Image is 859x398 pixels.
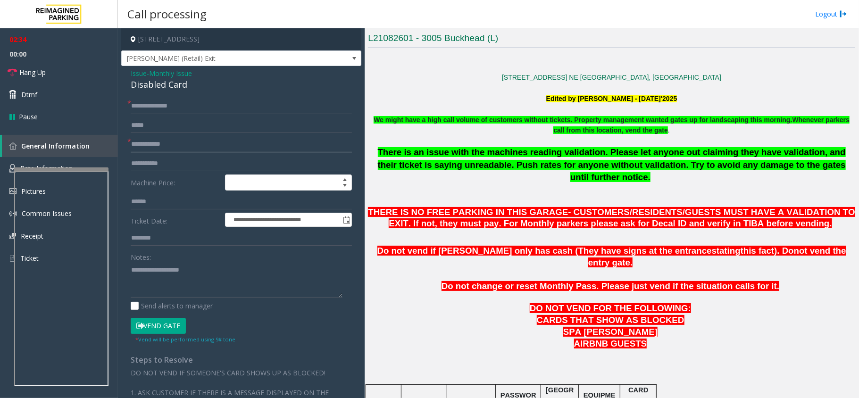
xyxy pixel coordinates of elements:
img: logout [840,9,847,19]
label: Notes: [131,249,151,262]
label: Ticket Date: [128,213,223,227]
label: Send alerts to manager [131,301,213,311]
span: Do not change or reset Monthly Pass. Please just vend if the situation calls for it. [442,281,779,291]
h4: [STREET_ADDRESS] [121,28,361,50]
img: 'icon' [9,188,17,194]
a: [STREET_ADDRESS] NE [GEOGRAPHIC_DATA], [GEOGRAPHIC_DATA] [502,74,721,81]
span: [PERSON_NAME] (Retail) Exit [122,51,313,66]
span: Issue [131,68,147,78]
span: Hang Up [19,67,46,77]
span: We might have a high call volume of customers without tickets. Property management wanted gates u... [374,116,792,124]
small: Vend will be performed using 9# tone [135,336,235,343]
span: Decrease value [338,182,351,190]
span: Toggle popup [341,213,351,226]
span: Rate Information [20,164,73,173]
span: Monthly Issue [149,68,192,78]
div: Disabled Card [131,78,352,91]
span: - [147,69,192,78]
span: Do not vend if [PERSON_NAME] only has cash (They have signs at the entrance [377,246,712,256]
span: Pause [19,112,38,122]
span: AIRBNB GUESTS [574,339,647,348]
span: this fact). Do [741,246,794,256]
span: General Information [21,141,90,150]
h3: Call processing [123,2,211,25]
span: SPA [PERSON_NAME] [563,327,658,337]
img: 'icon' [9,233,16,239]
span: stating [712,246,741,256]
span: DO NOT VEND IF SOMEONE'S CARD SHOWS UP AS BLOCKED! [131,368,325,377]
img: 'icon' [9,254,16,263]
span: not vend the entry gate. [588,246,846,267]
button: Vend Gate [131,318,186,334]
span: DO NOT VEND FOR THE FOLLOWING: [530,303,691,313]
span: There is an issue with the machines reading validation. Please let anyone out claiming they have ... [378,147,846,182]
img: 'icon' [9,164,16,173]
h4: Steps to Resolve [131,356,352,365]
img: 'icon' [9,210,17,217]
span: THERE IS NO FREE PARKING IN THIS GARAGE- CUSTOMERS/RESIDENTS/GUESTS MUST HAVE A VALIDATION TO EXI... [368,207,855,229]
span: CARDS THAT SHOW AS BLOCKED [537,315,684,325]
img: 'icon' [9,142,17,149]
span: Dtmf [21,90,37,99]
a: Logout [815,9,847,19]
h3: L21082601 - 3005 Buckhead (L) [368,32,855,48]
label: Machine Price: [128,174,223,191]
a: General Information [2,135,118,157]
span: Increase value [338,175,351,182]
b: Edited by [PERSON_NAME] - [DATE]'2025 [546,95,677,102]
